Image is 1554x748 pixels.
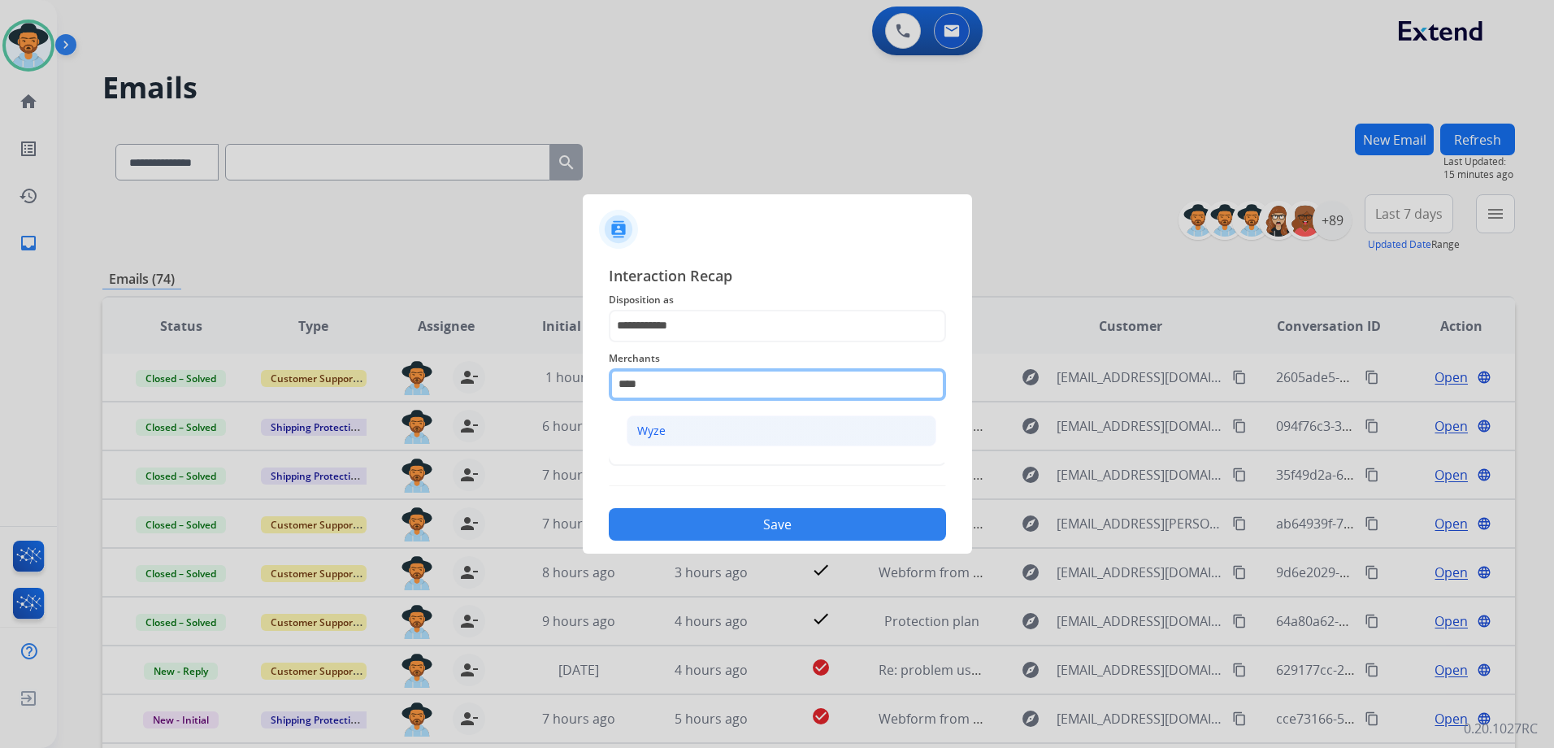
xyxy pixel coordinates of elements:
[609,508,946,541] button: Save
[609,349,946,368] span: Merchants
[609,485,946,486] img: contact-recap-line.svg
[609,290,946,310] span: Disposition as
[609,264,946,290] span: Interaction Recap
[599,210,638,249] img: contactIcon
[1464,719,1538,738] p: 0.20.1027RC
[637,423,666,439] div: Wyze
